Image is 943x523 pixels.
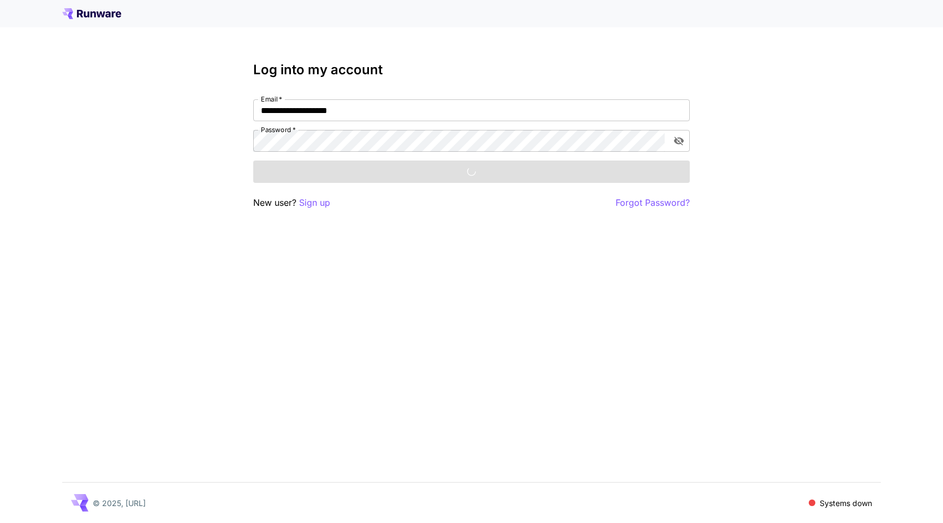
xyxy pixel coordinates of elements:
button: Forgot Password? [616,196,690,210]
label: Password [261,125,296,134]
label: Email [261,94,282,104]
button: Sign up [299,196,330,210]
p: New user? [253,196,330,210]
h3: Log into my account [253,62,690,78]
p: Systems down [820,497,872,509]
button: toggle password visibility [669,131,689,151]
p: © 2025, [URL] [93,497,146,509]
